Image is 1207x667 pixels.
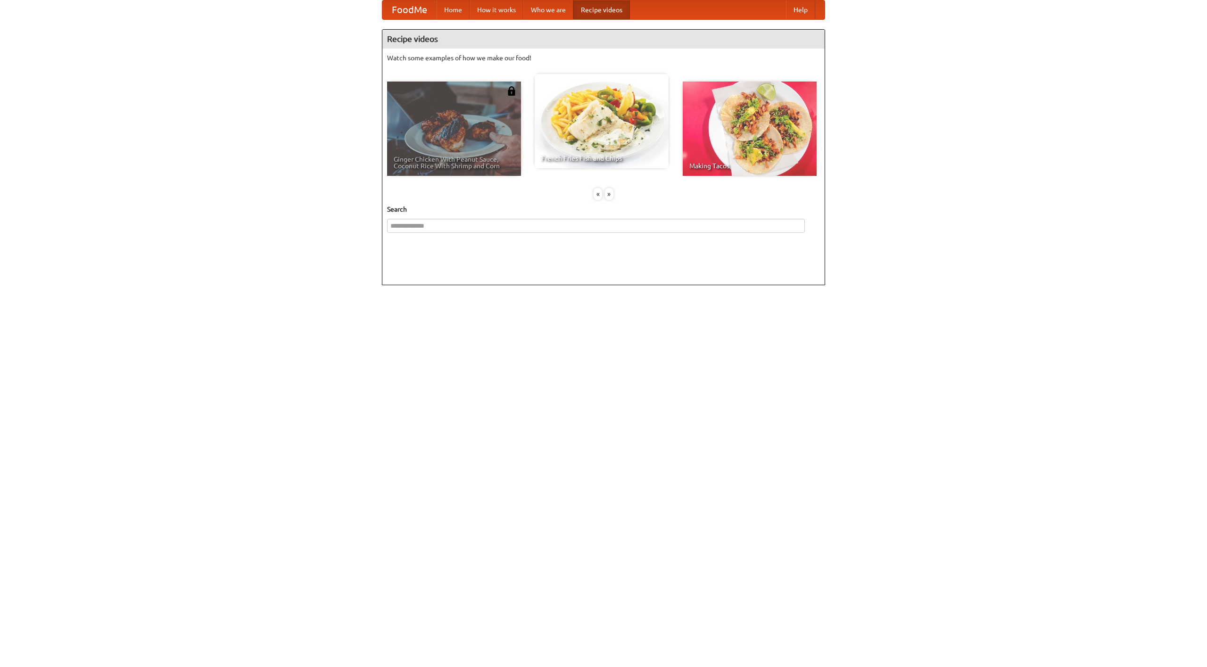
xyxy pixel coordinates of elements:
a: Making Tacos [683,82,817,176]
p: Watch some examples of how we make our food! [387,53,820,63]
div: » [605,188,613,200]
a: Who we are [523,0,573,19]
div: « [594,188,602,200]
span: French Fries Fish and Chips [541,155,662,162]
span: Making Tacos [689,163,810,169]
h5: Search [387,205,820,214]
img: 483408.png [507,86,516,96]
a: Help [786,0,815,19]
a: Home [437,0,470,19]
a: French Fries Fish and Chips [535,74,669,168]
a: FoodMe [382,0,437,19]
a: How it works [470,0,523,19]
a: Recipe videos [573,0,630,19]
h4: Recipe videos [382,30,825,49]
